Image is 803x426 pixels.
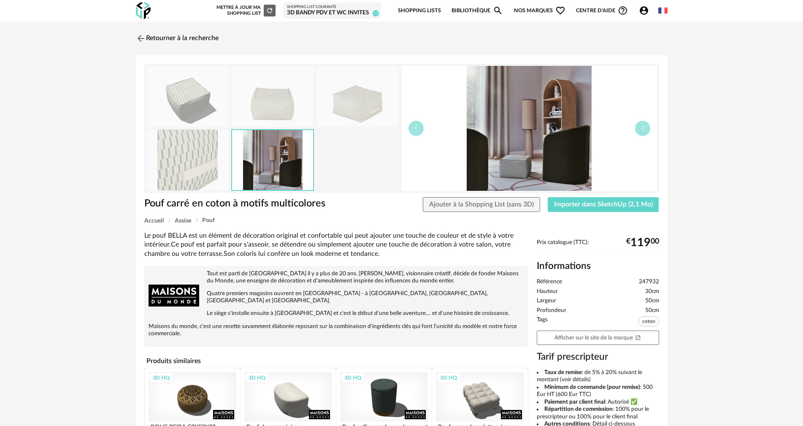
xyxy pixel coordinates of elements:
div: 3D HQ [245,372,269,383]
li: : 100% pour le prescripteur ou 100% pour le client final [537,406,659,421]
a: Retourner à la recherche [136,29,219,48]
b: Taux de remise [544,369,582,375]
span: Heart Outline icon [555,5,565,16]
img: fr [658,6,668,15]
span: Hauteur [537,288,558,296]
span: Assise [175,218,191,224]
h1: Pouf carré en coton à motifs multicolores [144,197,354,210]
img: brand logo [149,270,199,321]
img: thumbnail.png [147,66,229,127]
img: pouf-carre-en-coton-a-motifs-multicolores-1000-4-5-247932_5.jpg [147,130,229,190]
span: Accueil [144,218,164,224]
div: Le pouf BELLA est un élément de décoration original et confortable qui peut ajouter une touche de... [144,231,528,258]
h4: Produits similaires [144,355,528,367]
p: Tout est parti de [GEOGRAPHIC_DATA] il y a plus de 20 ans. [PERSON_NAME], visionnaire créatif, dé... [149,270,524,285]
div: Prix catalogue (TTC): [537,239,659,255]
span: 11 [373,10,379,16]
span: Magnify icon [493,5,503,16]
b: Minimum de commande (pour remise) [544,384,640,390]
span: Refresh icon [266,8,273,13]
span: Pouf [202,217,215,223]
div: Mettre à jour ma Shopping List [215,5,276,16]
img: pouf-carre-en-coton-a-motifs-multicolores-1000-4-5-247932_2.jpg [402,66,657,191]
span: 247932 [639,278,659,286]
span: Ajouter à la Shopping List (sans 3D) [429,201,534,208]
div: Breadcrumb [144,217,659,224]
img: OXP [136,2,151,19]
img: svg+xml;base64,PHN2ZyB3aWR0aD0iMjQiIGhlaWdodD0iMjQiIHZpZXdCb3g9IjAgMCAyNCAyNCIgZmlsbD0ibm9uZSIgeG... [136,33,146,43]
img: pouf-carre-en-coton-a-motifs-multicolores-1000-4-5-247932_2.jpg [232,130,313,190]
div: 3D HQ [341,372,365,383]
div: 3D HQ [436,372,461,383]
h2: Informations [537,260,659,272]
p: Le siège s'installe ensuite à [GEOGRAPHIC_DATA] et c'est le début d'une belle aventure.... et d'u... [149,310,524,317]
span: coton [638,316,659,326]
button: Importer dans SketchUp (2,1 Mo) [548,197,659,212]
div: 3D HQ [149,372,173,383]
a: Shopping Lists [398,1,441,21]
div: 3D BANDY PDV ET WC INVITES [287,9,377,17]
b: Répartition de commission [544,406,613,412]
span: Profondeur [537,307,566,315]
div: Shopping List courante [287,5,377,10]
a: Shopping List courante 3D BANDY PDV ET WC INVITES 11 [287,5,377,17]
span: Account Circle icon [639,5,653,16]
a: BibliothèqueMagnify icon [452,1,503,21]
span: 119 [630,239,651,246]
div: € 00 [626,239,659,246]
p: Maisons du monde, c'est une recette savamment élaborée reposant sur la combinaison d'ingrédients ... [149,323,524,337]
li: : 500 Eur HT (600 Eur TTC) [537,384,659,399]
span: Largeur [537,297,556,305]
span: 30cm [645,288,659,296]
li: : Autorisé ✅ [537,399,659,406]
span: Référence [537,278,562,286]
span: 50cm [645,297,659,305]
span: 50cm [645,307,659,315]
a: Afficher sur le site de la marqueOpen In New icon [537,331,659,345]
img: pouf-carre-en-coton-a-motifs-multicolores-1000-4-5-247932_4.jpg [317,66,399,127]
span: Help Circle Outline icon [618,5,628,16]
h3: Tarif prescripteur [537,351,659,363]
span: Importer dans SketchUp (2,1 Mo) [554,201,653,208]
span: Tags [537,316,548,328]
span: Nos marques [514,1,565,21]
b: Paiement par client final [544,399,605,405]
span: Open In New icon [635,334,641,340]
span: Centre d'aideHelp Circle Outline icon [576,5,628,16]
button: Ajouter à la Shopping List (sans 3D) [423,197,540,212]
img: pouf-carre-en-coton-a-motifs-multicolores-1000-4-5-247932_1.jpg [232,66,314,127]
span: Account Circle icon [639,5,649,16]
li: : de 5% à 20% suivant le montant (voir détails) [537,369,659,384]
p: Quatre premiers magasins ouvrent en [GEOGRAPHIC_DATA] - à [GEOGRAPHIC_DATA], [GEOGRAPHIC_DATA], [... [149,290,524,304]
